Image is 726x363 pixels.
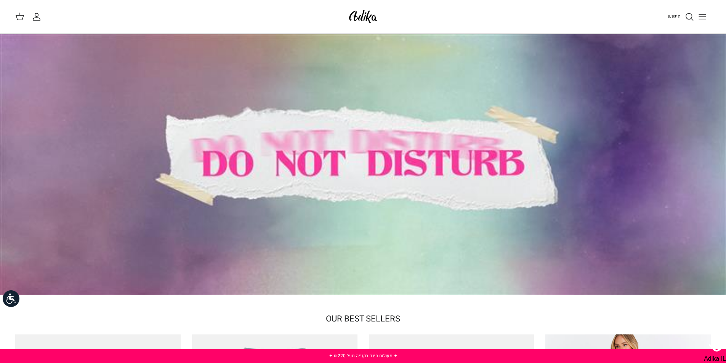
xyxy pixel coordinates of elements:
[668,13,681,20] span: חיפוש
[694,8,711,25] button: Toggle menu
[668,12,694,21] a: חיפוש
[326,313,400,325] a: OUR BEST SELLERS
[347,8,379,26] img: Adika IL
[32,12,44,21] a: החשבון שלי
[708,336,726,354] img: oeaBr+Wkh+S7vS0zLeiSmeeJiCIgdHJhbnNmb3JtPSJ0cmFuc2xhdGUoMzEuMDAwMDAwLCAxNi4wMDAwMDApIj4NCiAgICAgI...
